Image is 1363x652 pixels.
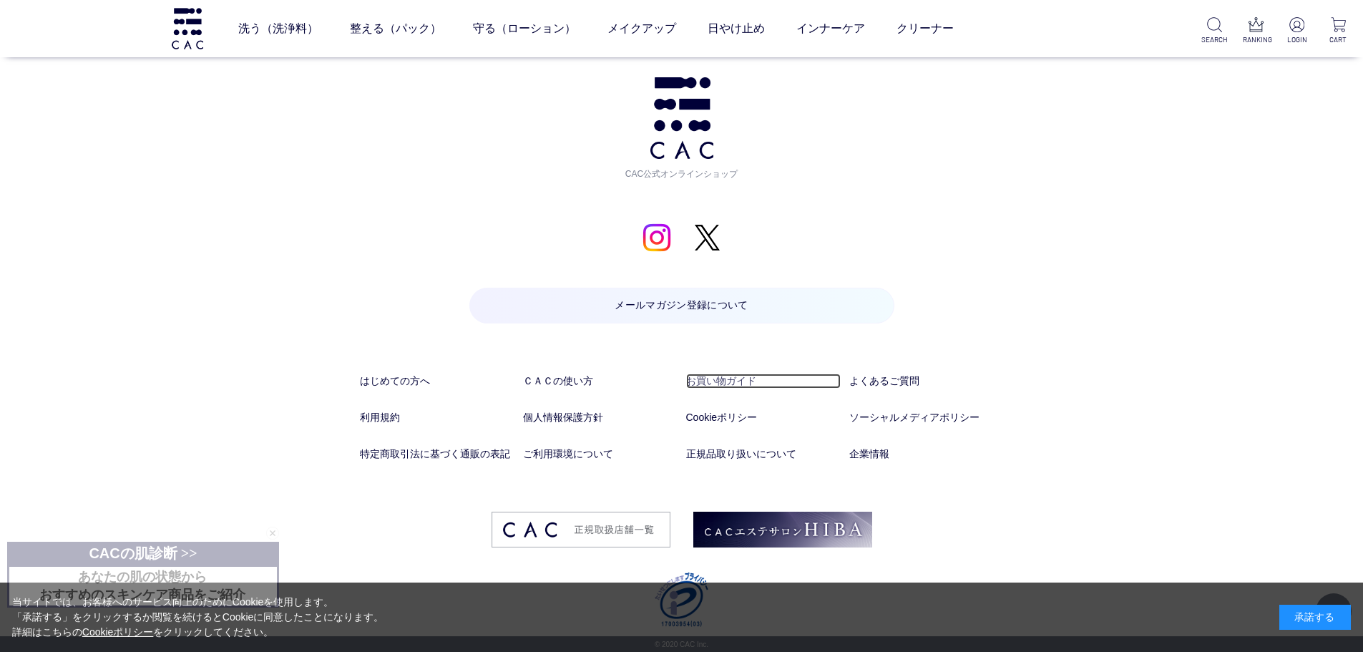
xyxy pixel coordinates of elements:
a: 整える（パック） [350,9,441,49]
a: Cookieポリシー [82,626,154,638]
a: よくあるご質問 [849,374,1004,389]
a: 洗う（洗浄料） [238,9,318,49]
a: 守る（ローション） [473,9,576,49]
a: 正規品取り扱いについて [686,447,841,462]
a: はじめての方へ [360,374,514,389]
a: ソーシャルメディアポリシー [849,410,1004,425]
a: 日やけ止め [708,9,765,49]
a: 個人情報保護方針 [523,410,678,425]
a: メイクアップ [607,9,676,49]
p: SEARCH [1201,34,1228,45]
a: LOGIN [1284,17,1310,45]
p: LOGIN [1284,34,1310,45]
img: footer_image03.png [492,512,670,548]
a: メールマガジン登録について [469,288,894,323]
p: RANKING [1243,34,1269,45]
a: Cookieポリシー [686,410,841,425]
a: RANKING [1243,17,1269,45]
a: CAC公式オンラインショップ [621,77,743,180]
img: logo [170,8,205,49]
div: 承諾する [1279,605,1351,630]
a: 特定商取引法に基づく通販の表記 [360,447,514,462]
a: 利用規約 [360,410,514,425]
a: ＣＡＣの使い方 [523,374,678,389]
a: SEARCH [1201,17,1228,45]
a: クリーナー [897,9,954,49]
a: ご利用環境について [523,447,678,462]
a: お買い物ガイド [686,374,841,389]
img: footer_image02.png [693,512,872,548]
div: 当サイトでは、お客様へのサービス向上のためにCookieを使用します。 「承諾する」をクリックするか閲覧を続けるとCookieに同意したことになります。 詳細はこちらの をクリックしてください。 [12,595,384,640]
a: 企業情報 [849,447,1004,462]
a: CART [1325,17,1352,45]
span: CAC公式オンラインショップ [621,159,743,180]
p: CART [1325,34,1352,45]
a: インナーケア [796,9,865,49]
